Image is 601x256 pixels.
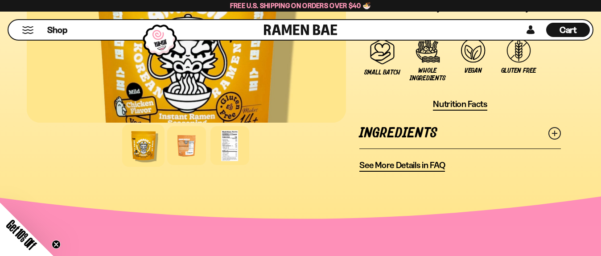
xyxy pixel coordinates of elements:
span: Shop [47,24,67,36]
a: Shop [47,23,67,37]
button: Close teaser [52,240,61,249]
a: See More Details in FAQ [359,160,445,172]
span: Whole Ingredients [409,67,446,82]
span: Free U.S. Shipping on Orders over $40 🍜 [230,1,371,10]
a: Ingredients [359,118,561,149]
span: Get 10% Off [4,217,39,252]
span: Vegan [465,67,482,74]
span: Small Batch [364,69,400,76]
button: Mobile Menu Trigger [22,26,34,34]
span: See More Details in FAQ [359,160,445,171]
button: Nutrition Facts [433,99,487,111]
span: Nutrition Facts [433,99,487,110]
span: Gluten Free [501,67,536,74]
span: Cart [560,25,577,35]
div: Cart [546,20,590,40]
